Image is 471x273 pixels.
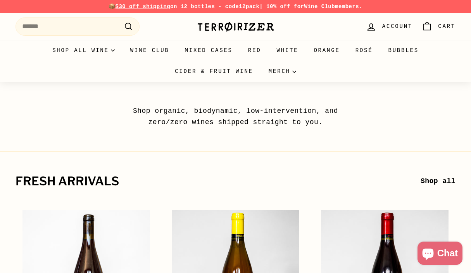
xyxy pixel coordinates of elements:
strong: 12pack [239,3,259,10]
span: $30 off shipping [116,3,171,10]
a: Orange [306,40,347,61]
p: 📦 on 12 bottles - code | 10% off for members. [16,2,455,11]
summary: Merch [261,61,304,82]
a: Cider & Fruit Wine [167,61,261,82]
a: Shop all [421,176,455,187]
a: Bubbles [380,40,426,61]
inbox-online-store-chat: Shopify online store chat [415,242,465,267]
a: White [269,40,306,61]
summary: Shop all wine [45,40,122,61]
span: Cart [438,22,455,31]
a: Mixed Cases [177,40,240,61]
a: Red [240,40,269,61]
a: Cart [417,15,460,38]
h2: fresh arrivals [16,175,421,188]
a: Wine Club [122,40,177,61]
a: Wine Club [304,3,335,10]
p: Shop organic, biodynamic, low-intervention, and zero/zero wines shipped straight to you. [116,105,356,128]
a: Account [361,15,417,38]
span: Account [382,22,412,31]
a: Rosé [348,40,381,61]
